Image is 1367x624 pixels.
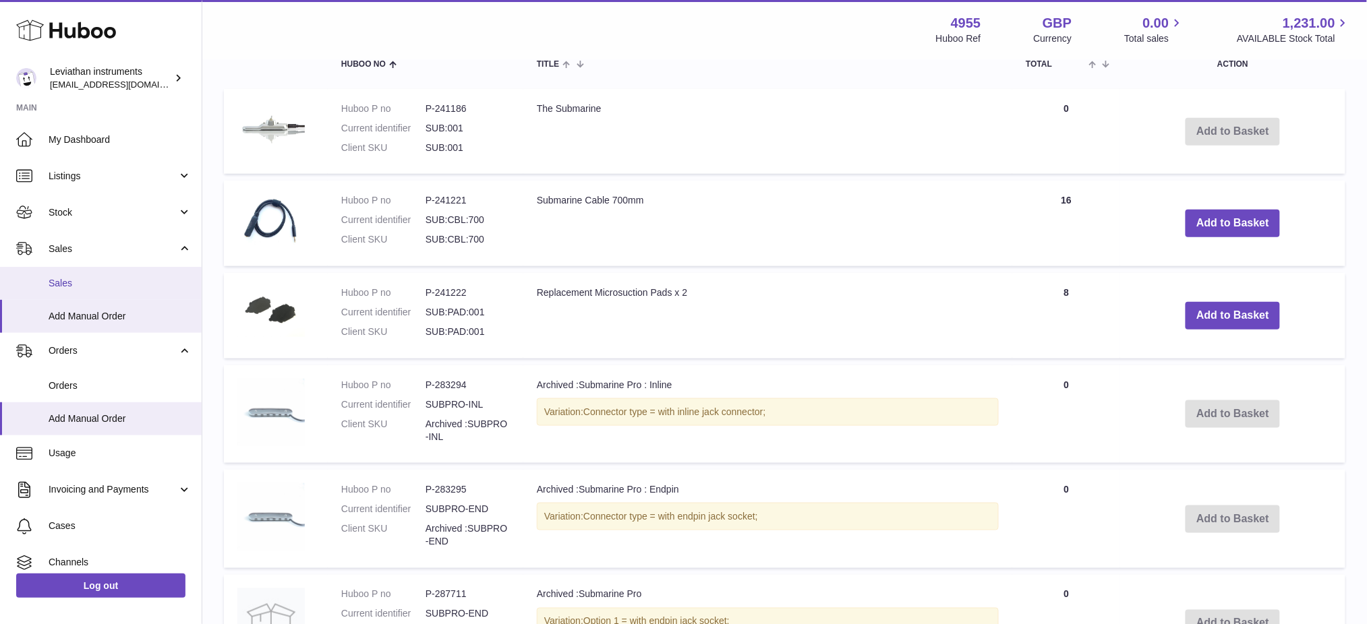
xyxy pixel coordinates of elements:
div: Currency [1034,32,1072,45]
div: Variation: [537,398,999,426]
dd: SUB:CBL:700 [426,214,510,226]
span: Connector type = with inline jack connector; [583,406,765,417]
img: The Submarine [237,102,305,153]
dt: Huboo P no [341,483,426,496]
span: Invoicing and Payments [49,483,177,496]
dt: Current identifier [341,122,426,135]
dt: Huboo P no [341,379,426,392]
span: Connector type = with endpin jack socket; [583,511,758,522]
dd: Archived :SUBPRO-END [426,522,510,548]
span: My Dashboard [49,133,192,146]
td: 0 [1012,470,1120,568]
dt: Client SKU [341,142,426,154]
span: Usage [49,447,192,460]
dt: Current identifier [341,306,426,319]
td: The Submarine [523,89,1012,175]
span: AVAILABLE Stock Total [1237,32,1351,45]
dd: P-241222 [426,286,510,299]
td: 0 [1012,365,1120,464]
a: Log out [16,573,185,598]
span: Add Manual Order [49,412,192,425]
span: Stock [49,206,177,219]
td: 16 [1012,181,1120,266]
a: 1,231.00 AVAILABLE Stock Total [1237,14,1351,45]
dd: SUBPRO-INL [426,398,510,411]
span: Sales [49,277,192,290]
span: Orders [49,344,177,357]
strong: 4955 [951,14,981,32]
td: 8 [1012,273,1120,358]
th: Action [1120,37,1345,82]
dt: Current identifier [341,398,426,411]
img: Submarine Cable 700mm [237,194,305,245]
span: Huboo no [341,60,386,69]
dd: SUB:PAD:001 [426,306,510,319]
dd: P-241221 [426,194,510,207]
dt: Client SKU [341,325,426,338]
dd: SUB:001 [426,142,510,154]
span: Cases [49,520,192,532]
span: AVAILABLE Total [1026,51,1086,68]
span: Add Manual Order [49,310,192,323]
span: Sales [49,243,177,255]
span: Title [537,60,559,69]
td: Archived :Submarine Pro : Endpin [523,470,1012,568]
img: Archived :Submarine Pro : Endpin [237,483,305,551]
span: Total sales [1124,32,1184,45]
img: Replacement Microsuction Pads x 2 [237,286,305,337]
a: 0.00 Total sales [1124,14,1184,45]
dt: Huboo P no [341,286,426,299]
td: Archived :Submarine Pro : Inline [523,365,1012,464]
dd: P-241186 [426,102,510,115]
span: Channels [49,556,192,569]
div: Variation: [537,503,999,530]
dd: SUBPRO-END [426,608,510,621]
dt: Current identifier [341,214,426,226]
dd: P-287711 [426,588,510,601]
dt: Client SKU [341,418,426,443]
span: [EMAIL_ADDRESS][DOMAIN_NAME] [50,79,198,90]
strong: GBP [1043,14,1072,32]
span: 0.00 [1143,14,1169,32]
dt: Current identifier [341,503,426,516]
dd: SUB:001 [426,122,510,135]
dd: SUBPRO-END [426,503,510,516]
span: 1,231.00 [1283,14,1335,32]
td: Replacement Microsuction Pads x 2 [523,273,1012,358]
button: Add to Basket [1186,302,1280,330]
dt: Huboo P no [341,102,426,115]
dd: P-283295 [426,483,510,496]
dt: Client SKU [341,522,426,548]
dd: SUB:PAD:001 [426,325,510,338]
td: Submarine Cable 700mm [523,181,1012,266]
dt: Huboo P no [341,194,426,207]
dt: Current identifier [341,608,426,621]
div: Huboo Ref [936,32,981,45]
img: Archived :Submarine Pro : Inline [237,379,305,446]
button: Add to Basket [1186,210,1280,237]
td: 0 [1012,89,1120,175]
div: Leviathan instruments [50,65,171,91]
dd: P-283294 [426,379,510,392]
dd: Archived :SUBPRO-INL [426,418,510,443]
dd: SUB:CBL:700 [426,233,510,246]
span: Orders [49,379,192,392]
dt: Huboo P no [341,588,426,601]
img: internalAdmin-4955@internal.huboo.com [16,68,36,88]
span: Listings [49,170,177,183]
dt: Client SKU [341,233,426,246]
